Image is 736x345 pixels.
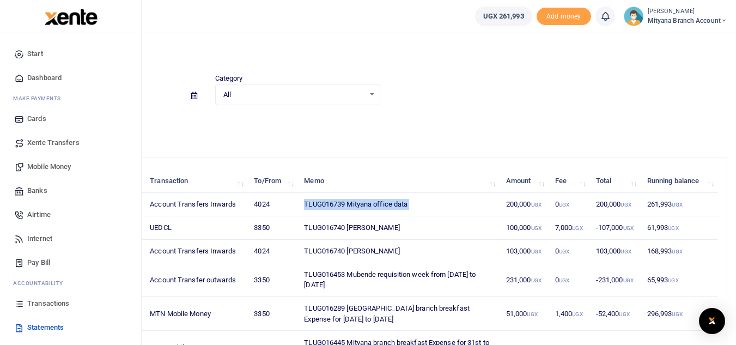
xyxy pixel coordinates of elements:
a: Add money [537,11,591,20]
td: 103,000 [590,240,641,263]
td: TLUG016740 [PERSON_NAME] [298,240,500,263]
small: UGX [623,225,634,231]
a: Cards [9,107,132,131]
small: UGX [572,225,582,231]
td: MTN Mobile Money [144,297,248,331]
td: 200,000 [590,193,641,216]
a: Start [9,42,132,66]
small: UGX [619,311,629,317]
td: Account Transfers Inwards [144,193,248,216]
small: UGX [668,277,678,283]
td: 4024 [248,240,298,263]
td: TLUG016739 Mityana office data [298,193,500,216]
td: 65,993 [641,263,718,297]
small: [PERSON_NAME] [648,7,727,16]
span: Start [27,49,43,59]
a: Xente Transfers [9,131,132,155]
td: 3350 [248,263,298,297]
a: Transactions [9,292,132,316]
img: logo-large [45,9,98,25]
img: profile-user [624,7,643,26]
small: UGX [621,249,631,255]
span: Transactions [27,298,69,309]
small: UGX [623,277,634,283]
small: UGX [531,225,542,231]
td: 0 [549,240,590,263]
a: Airtime [9,203,132,227]
td: 100,000 [500,216,549,240]
a: profile-user [PERSON_NAME] Mityana Branch Account [624,7,727,26]
th: Transaction: activate to sort column ascending [144,170,248,193]
td: 200,000 [500,193,549,216]
th: Total: activate to sort column ascending [590,170,641,193]
th: Amount: activate to sort column ascending [500,170,549,193]
small: UGX [531,277,542,283]
a: Dashboard [9,66,132,90]
td: -231,000 [590,263,641,297]
td: 7,000 [549,216,590,240]
span: Cards [27,113,46,124]
span: All [223,89,364,100]
li: Wallet ballance [471,7,537,26]
a: Statements [9,316,132,340]
td: 61,993 [641,216,718,240]
h4: Statements [41,47,727,59]
span: Add money [537,8,591,26]
td: -52,400 [590,297,641,331]
td: 0 [549,263,590,297]
span: Pay Bill [27,257,50,268]
th: To/From: activate to sort column ascending [248,170,298,193]
small: UGX [527,311,537,317]
small: UGX [668,225,678,231]
span: UGX 261,993 [483,11,524,22]
small: UGX [672,311,682,317]
span: Internet [27,233,52,244]
td: -107,000 [590,216,641,240]
small: UGX [672,249,682,255]
small: UGX [559,249,569,255]
span: Dashboard [27,72,62,83]
small: UGX [672,202,682,208]
td: 296,993 [641,297,718,331]
td: 4024 [248,193,298,216]
span: Statements [27,322,64,333]
a: Banks [9,179,132,203]
small: UGX [531,249,542,255]
td: TLUG016453 Mubende requisition week from [DATE] to [DATE] [298,263,500,297]
small: UGX [559,202,569,208]
td: 0 [549,193,590,216]
td: 231,000 [500,263,549,297]
td: Account Transfers Inwards [144,240,248,263]
th: Running balance: activate to sort column ascending [641,170,718,193]
td: 3350 [248,297,298,331]
small: UGX [621,202,631,208]
span: Airtime [27,209,51,220]
td: TLUG016740 [PERSON_NAME] [298,216,500,240]
label: Category [215,73,243,84]
td: TLUG016289 [GEOGRAPHIC_DATA] branch breakfast Expense for [DATE] to [DATE] [298,297,500,331]
td: 3350 [248,216,298,240]
td: UEDCL [144,216,248,240]
li: M [9,90,132,107]
td: Account Transfer outwards [144,263,248,297]
span: Xente Transfers [27,137,80,148]
div: Open Intercom Messenger [699,308,725,334]
td: 51,000 [500,297,549,331]
small: UGX [559,277,569,283]
span: Mityana Branch Account [648,16,727,26]
a: Mobile Money [9,155,132,179]
small: UGX [572,311,582,317]
span: countability [21,279,63,287]
a: Internet [9,227,132,251]
li: Toup your wallet [537,8,591,26]
th: Fee: activate to sort column ascending [549,170,590,193]
td: 103,000 [500,240,549,263]
th: Memo: activate to sort column ascending [298,170,500,193]
p: Download [41,118,727,130]
small: UGX [531,202,542,208]
span: Mobile Money [27,161,71,172]
span: ake Payments [19,94,61,102]
td: 168,993 [641,240,718,263]
td: 261,993 [641,193,718,216]
a: UGX 261,993 [475,7,532,26]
